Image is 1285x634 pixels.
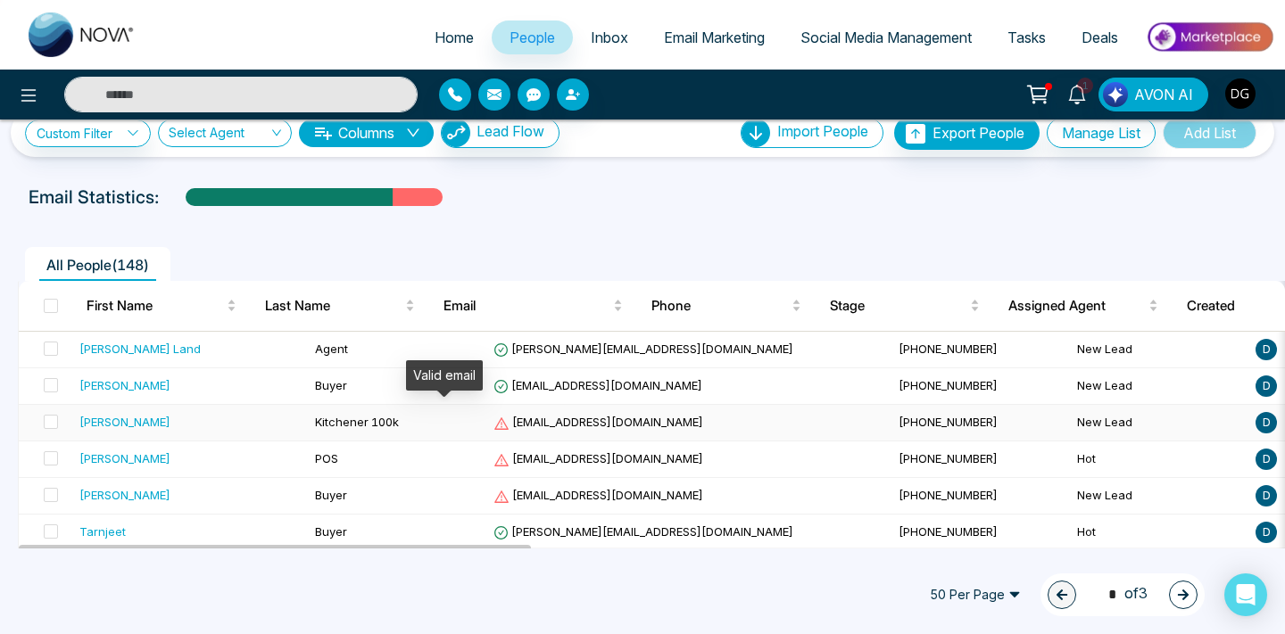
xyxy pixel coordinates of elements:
[1256,375,1277,397] span: D
[87,295,223,317] span: First Name
[1070,332,1248,368] td: New Lead
[1007,29,1046,46] span: Tasks
[830,295,966,317] span: Stage
[899,524,998,539] span: [PHONE_NUMBER]
[899,342,998,356] span: [PHONE_NUMBER]
[933,124,1024,142] span: Export People
[1225,78,1256,109] img: User Avatar
[435,29,474,46] span: Home
[477,122,544,140] span: Lead Flow
[72,281,251,331] th: First Name
[1070,515,1248,551] td: Hot
[899,488,998,502] span: [PHONE_NUMBER]
[79,340,201,358] div: [PERSON_NAME] Land
[1070,478,1248,515] td: New Lead
[442,119,470,147] img: Lead Flow
[429,281,637,331] th: Email
[79,486,170,504] div: [PERSON_NAME]
[1256,412,1277,433] span: D
[79,413,170,431] div: [PERSON_NAME]
[573,21,646,54] a: Inbox
[493,415,703,429] span: [EMAIL_ADDRESS][DOMAIN_NAME]
[492,21,573,54] a: People
[591,29,628,46] span: Inbox
[637,281,816,331] th: Phone
[1077,78,1093,94] span: 1
[899,451,998,465] span: [PHONE_NUMBER]
[1098,78,1208,111] button: AVON AI
[1134,84,1193,105] span: AVON AI
[1082,29,1118,46] span: Deals
[493,488,703,502] span: [EMAIL_ADDRESS][DOMAIN_NAME]
[1056,78,1098,109] a: 1
[917,580,1033,609] span: 50 Per Page
[315,488,347,502] span: Buyer
[79,376,170,394] div: [PERSON_NAME]
[441,118,560,148] button: Lead Flow
[39,256,156,274] span: All People ( 148 )
[777,122,868,140] span: Import People
[899,415,998,429] span: [PHONE_NUMBER]
[315,378,347,392] span: Buyer
[406,126,420,140] span: down
[1256,339,1277,360] span: D
[315,342,348,356] span: Agent
[315,451,338,465] span: POS
[1070,405,1248,441] td: New Lead
[651,295,788,317] span: Phone
[1070,441,1248,478] td: Hot
[646,21,783,54] a: Email Marketing
[493,378,702,392] span: [EMAIL_ADDRESS][DOMAIN_NAME]
[994,281,1173,331] th: Assigned Agent
[493,342,793,356] span: [PERSON_NAME][EMAIL_ADDRESS][DOMAIN_NAME]
[990,21,1064,54] a: Tasks
[29,184,159,210] p: Email Statistics:
[1098,582,1148,606] span: of 3
[894,116,1040,150] button: Export People
[664,29,765,46] span: Email Marketing
[25,119,151,147] a: Custom Filter
[417,21,492,54] a: Home
[1145,17,1274,57] img: Market-place.gif
[493,451,703,465] span: [EMAIL_ADDRESS][DOMAIN_NAME]
[265,295,402,317] span: Last Name
[79,449,170,467] div: [PERSON_NAME]
[493,524,793,539] span: [PERSON_NAME][EMAIL_ADDRESS][DOMAIN_NAME]
[1224,573,1267,616] div: Open Intercom Messenger
[299,119,434,147] button: Columnsdown
[315,415,399,429] span: Kitchener 100k
[1256,522,1277,543] span: D
[783,21,990,54] a: Social Media Management
[1256,485,1277,506] span: D
[816,281,994,331] th: Stage
[29,12,136,57] img: Nova CRM Logo
[1047,118,1156,148] button: Manage List
[1064,21,1136,54] a: Deals
[1256,449,1277,470] span: D
[1070,368,1248,405] td: New Lead
[251,281,429,331] th: Last Name
[800,29,972,46] span: Social Media Management
[79,523,126,540] div: Tarnjeet
[315,524,347,539] span: Buyer
[1008,295,1145,317] span: Assigned Agent
[444,295,609,317] span: Email
[434,118,560,148] a: Lead FlowLead Flow
[899,378,998,392] span: [PHONE_NUMBER]
[510,29,555,46] span: People
[1103,82,1128,107] img: Lead Flow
